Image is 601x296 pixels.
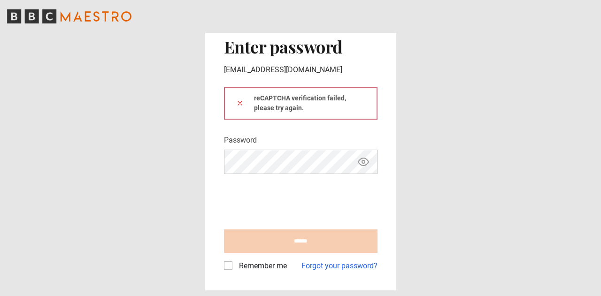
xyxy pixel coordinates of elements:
h2: Enter password [224,37,378,56]
button: Show password [355,154,371,170]
iframe: reCAPTCHA [224,182,367,218]
div: reCAPTCHA verification failed, please try again. [224,87,378,120]
a: Forgot your password? [301,260,378,272]
svg: BBC Maestro [7,9,131,23]
p: [EMAIL_ADDRESS][DOMAIN_NAME] [224,64,378,76]
label: Password [224,135,257,146]
label: Remember me [235,260,287,272]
